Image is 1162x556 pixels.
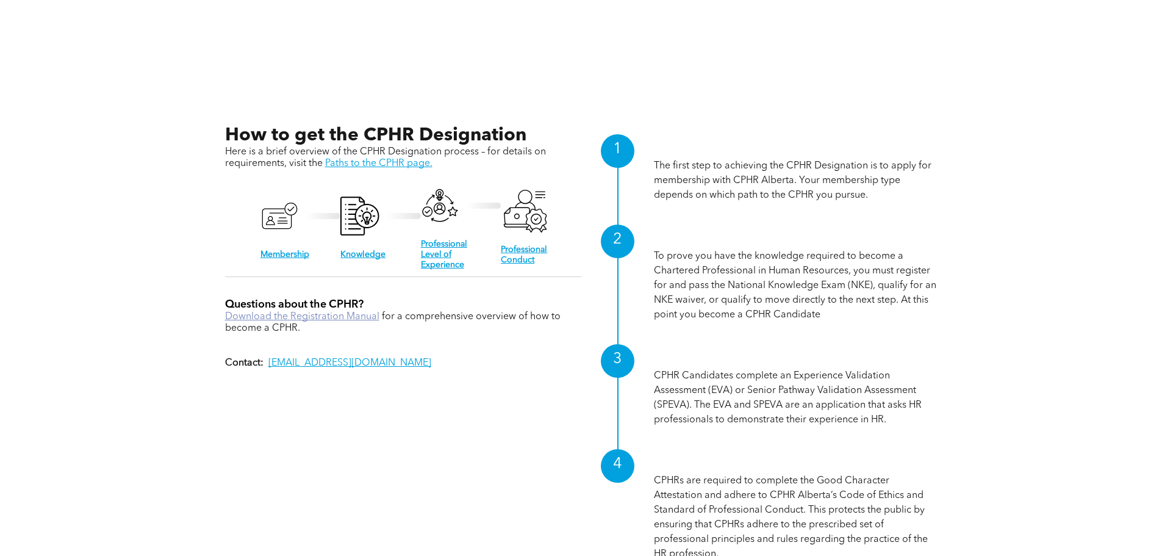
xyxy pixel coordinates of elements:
a: Paths to the CPHR page. [325,159,432,168]
h1: Professional Conduct [654,455,938,474]
a: Professional Conduct [501,245,547,264]
p: The first step to achieving the CPHR Designation is to apply for membership with CPHR Alberta. Yo... [654,159,938,203]
strong: Contact: [225,358,264,368]
div: 2 [601,225,634,258]
span: for a comprehensive overview of how to become a CPHR. [225,312,561,333]
span: How to get the CPHR Designation [225,126,526,145]
p: CPHR Candidates complete an Experience Validation Assessment (EVA) or Senior Pathway Validation A... [654,369,938,427]
span: Here is a brief overview of the CPHR Designation process – for details on requirements, visit the [225,147,546,168]
a: Membership [260,250,309,259]
h1: Knowledge [654,230,938,249]
h1: Membership [654,140,938,159]
div: 3 [601,344,634,378]
div: 1 [601,134,634,168]
h1: Professional Level of Experience [654,350,938,369]
a: Professional Level of Experience [421,240,467,269]
a: Knowledge [340,250,386,259]
a: Download the Registration Manual [225,312,379,322]
a: [EMAIL_ADDRESS][DOMAIN_NAME] [268,358,431,368]
div: 4 [601,449,634,483]
span: Questions about the CPHR? [225,299,364,310]
p: To prove you have the knowledge required to become a Chartered Professional in Human Resources, y... [654,249,938,322]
